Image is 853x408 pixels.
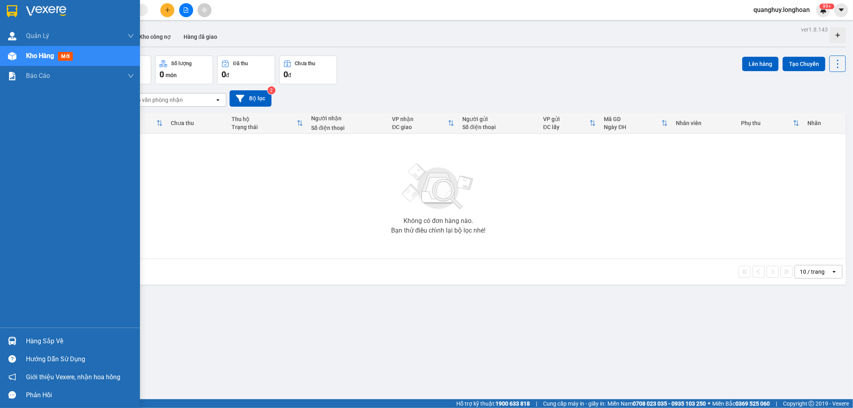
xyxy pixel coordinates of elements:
[712,399,770,408] span: Miền Bắc
[8,355,16,363] span: question-circle
[8,32,16,40] img: warehouse-icon
[8,373,16,381] span: notification
[783,57,825,71] button: Tạo Chuyến
[128,33,134,39] span: down
[160,3,174,17] button: plus
[26,31,49,41] span: Quản Lý
[177,27,224,46] button: Hàng đã giao
[183,7,189,13] span: file-add
[226,72,229,78] span: đ
[392,124,448,130] div: ĐC giao
[230,90,272,107] button: Bộ lọc
[128,73,134,79] span: down
[462,116,535,122] div: Người gửi
[838,6,845,14] span: caret-down
[543,116,589,122] div: VP gửi
[801,25,828,34] div: ver 1.8.143
[495,400,530,407] strong: 1900 633 818
[741,120,793,126] div: Phụ thu
[735,400,770,407] strong: 0369 525 060
[268,86,276,94] sup: 2
[8,391,16,399] span: message
[133,27,177,46] button: Kho công nợ
[747,5,816,15] span: quanghuy.longhoan
[388,113,458,134] th: Toggle SortBy
[171,120,224,126] div: Chưa thu
[26,372,120,382] span: Giới thiệu Vexere, nhận hoa hồng
[7,5,17,17] img: logo-vxr
[26,71,50,81] span: Báo cáo
[26,389,134,401] div: Phản hồi
[155,56,213,84] button: Số lượng0món
[232,124,297,130] div: Trạng thái
[831,269,837,275] svg: open
[776,399,777,408] span: |
[830,27,846,43] div: Tạo kho hàng mới
[222,70,226,79] span: 0
[233,61,248,66] div: Đã thu
[809,401,814,406] span: copyright
[202,7,207,13] span: aim
[456,399,530,408] span: Hỗ trợ kỹ thuật:
[58,52,73,61] span: mới
[676,120,733,126] div: Nhân viên
[165,7,170,13] span: plus
[198,3,212,17] button: aim
[295,61,316,66] div: Chưa thu
[8,337,16,345] img: warehouse-icon
[128,96,183,104] div: Chọn văn phòng nhận
[26,353,134,365] div: Hướng dẫn sử dụng
[392,116,448,122] div: VP nhận
[179,3,193,17] button: file-add
[166,72,177,78] span: món
[279,56,337,84] button: Chưa thu0đ
[600,113,672,134] th: Toggle SortBy
[228,113,307,134] th: Toggle SortBy
[742,57,779,71] button: Lên hàng
[633,400,706,407] strong: 0708 023 035 - 0935 103 250
[800,268,825,276] div: 10 / trang
[543,124,589,130] div: ĐC lấy
[607,399,706,408] span: Miền Nam
[404,218,473,224] div: Không có đơn hàng nào.
[8,52,16,60] img: warehouse-icon
[160,70,164,79] span: 0
[391,227,485,234] div: Bạn thử điều chỉnh lại bộ lọc nhé!
[834,3,848,17] button: caret-down
[284,70,288,79] span: 0
[820,6,827,14] img: icon-new-feature
[311,115,384,121] div: Người nhận
[708,402,710,405] span: ⚪️
[8,72,16,80] img: solution-icon
[288,72,291,78] span: đ
[462,124,535,130] div: Số điện thoại
[26,335,134,347] div: Hàng sắp về
[215,97,221,103] svg: open
[604,124,661,130] div: Ngày ĐH
[807,120,841,126] div: Nhãn
[543,399,605,408] span: Cung cấp máy in - giấy in:
[217,56,275,84] button: Đã thu0đ
[737,113,804,134] th: Toggle SortBy
[819,4,834,9] sup: 286
[539,113,600,134] th: Toggle SortBy
[536,399,537,408] span: |
[171,61,192,66] div: Số lượng
[398,159,478,215] img: svg+xml;base64,PHN2ZyBjbGFzcz0ibGlzdC1wbHVnX19zdmciIHhtbG5zPSJodHRwOi8vd3d3LnczLm9yZy8yMDAwL3N2Zy...
[26,52,54,60] span: Kho hàng
[232,116,297,122] div: Thu hộ
[604,116,661,122] div: Mã GD
[311,125,384,131] div: Số điện thoại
